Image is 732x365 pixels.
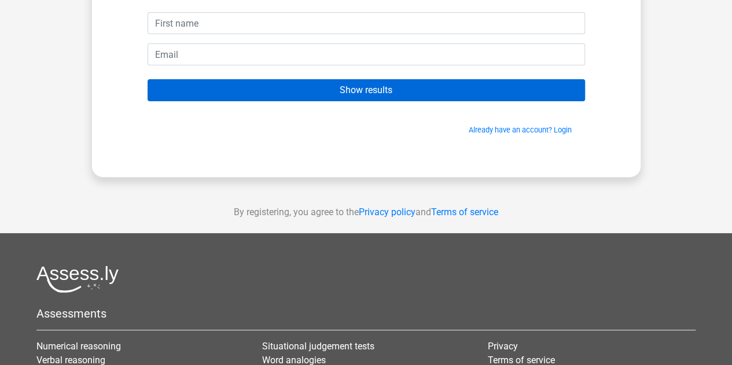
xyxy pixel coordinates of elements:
a: Privacy policy [359,207,415,217]
a: Terms of service [431,207,498,217]
input: Show results [148,79,585,101]
a: Privacy [487,341,517,352]
a: Numerical reasoning [36,341,121,352]
img: Assessly logo [36,266,119,293]
a: Already have an account? Login [469,126,572,134]
h5: Assessments [36,307,696,320]
input: First name [148,12,585,34]
input: Email [148,43,585,65]
a: Situational judgement tests [262,341,374,352]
